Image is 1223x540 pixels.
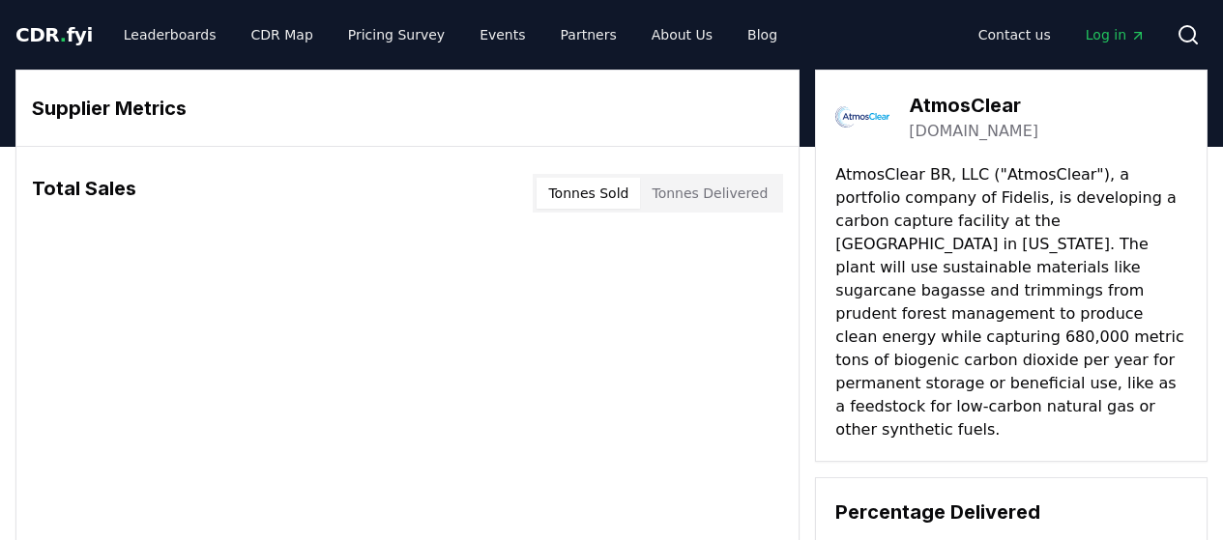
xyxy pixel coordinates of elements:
span: . [60,23,67,46]
a: Leaderboards [108,17,232,52]
button: Tonnes Delivered [640,178,779,209]
a: About Us [636,17,728,52]
a: CDR Map [236,17,329,52]
span: CDR fyi [15,23,93,46]
p: AtmosClear BR, LLC ("AtmosClear"), a portfolio company of Fidelis, is developing a carbon capture... [835,163,1187,441]
a: Log in [1070,17,1161,52]
a: Pricing Survey [333,17,460,52]
h3: Percentage Delivered [835,497,1187,526]
a: Partners [545,17,632,52]
nav: Main [108,17,793,52]
a: Contact us [963,17,1066,52]
img: AtmosClear-logo [835,90,889,144]
h3: Total Sales [32,174,136,213]
h3: Supplier Metrics [32,94,783,123]
a: Blog [732,17,793,52]
a: Events [464,17,540,52]
h3: AtmosClear [909,91,1038,120]
span: Log in [1086,25,1146,44]
nav: Main [963,17,1161,52]
a: [DOMAIN_NAME] [909,120,1038,143]
button: Tonnes Sold [537,178,640,209]
a: CDR.fyi [15,21,93,48]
